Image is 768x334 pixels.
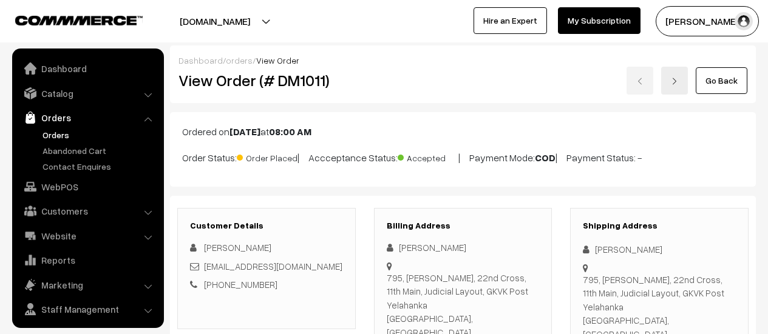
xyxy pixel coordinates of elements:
[182,149,744,165] p: Order Status: | Accceptance Status: | Payment Mode: | Payment Status: -
[39,129,160,141] a: Orders
[15,249,160,271] a: Reports
[269,125,311,138] b: 08:00 AM
[15,225,160,247] a: Website
[226,55,253,65] a: orders
[256,55,299,65] span: View Order
[39,160,160,173] a: Contact Enquires
[204,261,342,272] a: [EMAIL_ADDRESS][DOMAIN_NAME]
[535,152,556,164] b: COD
[474,7,547,34] a: Hire an Expert
[178,71,356,90] h2: View Order (# DM1011)
[696,67,747,94] a: Go Back
[39,144,160,157] a: Abandoned Cart
[178,54,747,67] div: / /
[15,274,160,296] a: Marketing
[656,6,759,36] button: [PERSON_NAME]
[15,16,143,25] img: COMMMERCE
[204,279,277,290] a: [PHONE_NUMBER]
[15,12,121,27] a: COMMMERCE
[15,82,160,104] a: Catalog
[178,55,223,65] a: Dashboard
[229,125,260,138] b: [DATE]
[583,221,736,231] h3: Shipping Address
[190,221,343,231] h3: Customer Details
[15,298,160,320] a: Staff Management
[204,242,271,253] span: [PERSON_NAME]
[558,7,641,34] a: My Subscription
[15,107,160,129] a: Orders
[583,242,736,256] div: [PERSON_NAME]
[237,149,297,164] span: Order Placed
[182,124,744,139] p: Ordered on at
[15,176,160,198] a: WebPOS
[387,241,540,255] div: [PERSON_NAME]
[735,12,753,30] img: user
[15,200,160,222] a: Customers
[398,149,458,164] span: Accepted
[671,78,678,85] img: right-arrow.png
[137,6,293,36] button: [DOMAIN_NAME]
[15,58,160,79] a: Dashboard
[387,221,540,231] h3: Billing Address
